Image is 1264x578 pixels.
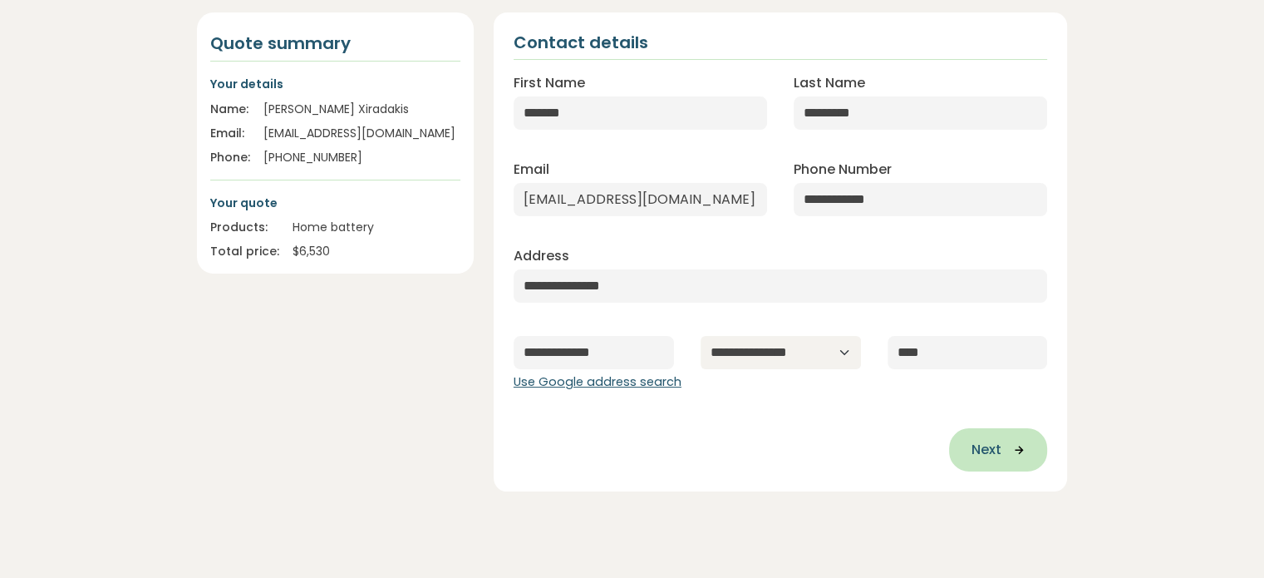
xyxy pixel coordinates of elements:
[514,246,569,266] label: Address
[210,32,460,54] h4: Quote summary
[514,183,767,216] input: Enter email
[514,160,549,180] label: Email
[210,194,460,212] p: Your quote
[949,428,1047,472] button: Next
[293,243,460,260] div: $ 6,530
[210,125,250,142] div: Email:
[794,160,892,180] label: Phone Number
[794,73,865,93] label: Last Name
[263,101,460,118] div: [PERSON_NAME] Xiradakis
[263,125,460,142] div: [EMAIL_ADDRESS][DOMAIN_NAME]
[514,373,681,392] button: Use Google address search
[514,32,648,52] h2: Contact details
[210,75,460,93] p: Your details
[210,243,279,260] div: Total price:
[971,440,1001,460] span: Next
[293,219,460,236] div: Home battery
[263,149,460,166] div: [PHONE_NUMBER]
[210,101,250,118] div: Name:
[210,219,279,236] div: Products:
[210,149,250,166] div: Phone:
[514,73,585,93] label: First Name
